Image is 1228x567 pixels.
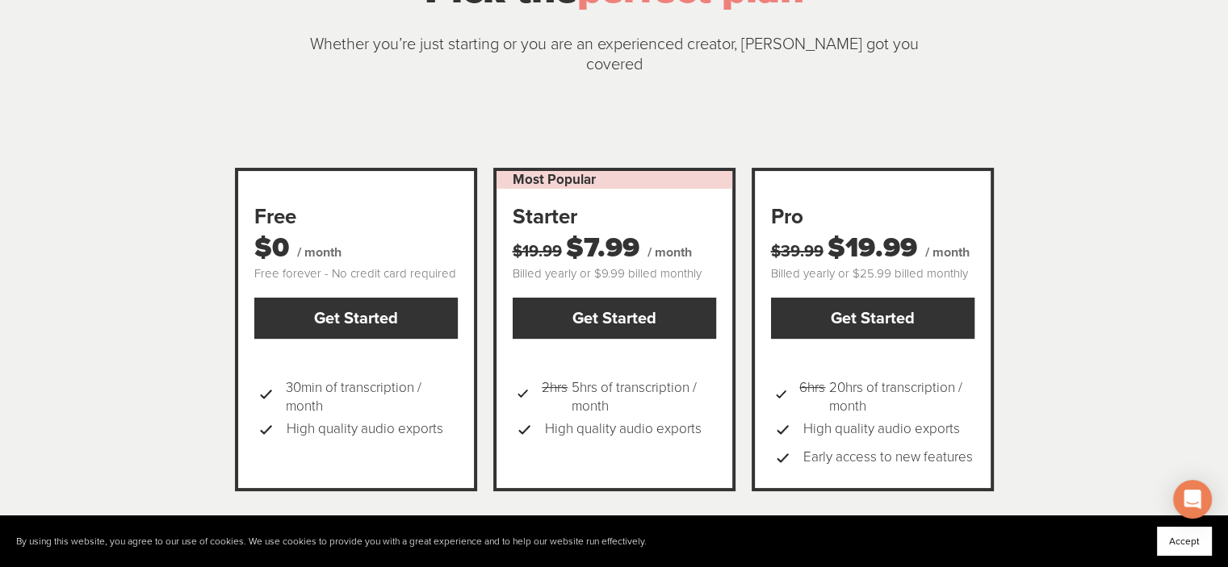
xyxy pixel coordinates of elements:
div: Free forever - No credit card required [254,266,458,282]
div: Free [254,203,458,231]
span: / month [648,244,692,261]
button: Accept [1157,527,1212,556]
span: High quality audio exports [287,415,443,444]
div: Billed yearly or $9.99 billed monthly [513,266,716,282]
span: 5hrs of transcription / month [542,379,715,415]
div: Open Intercom Messenger [1173,480,1212,519]
span: Early access to new features [803,444,973,472]
span: / month [297,244,342,261]
div: Starter [513,203,716,231]
span: 30min of transcription / month [286,379,458,415]
s: 2hrs [542,379,568,415]
p: By using this website, you agree to our use of cookies. We use cookies to provide you with a grea... [16,536,647,548]
span: High quality audio exports [803,415,960,444]
s: $39.99 [771,242,824,261]
span: $19.99 [828,231,917,265]
span: High quality audio exports [545,415,702,444]
div: Pro [771,203,974,231]
a: Get Started [254,298,458,339]
div: Most Popular [497,171,732,189]
p: Whether you’re just starting or you are an experienced creator, [PERSON_NAME] got you covered [293,35,934,75]
span: $0 [254,231,289,265]
span: $7.99 [566,231,639,265]
span: / month [925,244,970,261]
span: Accept [1169,536,1200,547]
div: Billed yearly or $25.99 billed monthly [771,266,974,282]
s: $19.99 [513,242,562,261]
s: 6hrs [799,379,825,415]
a: Get Started [771,298,974,339]
a: Get Started [513,298,716,339]
span: 20hrs of transcription / month [799,379,974,415]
